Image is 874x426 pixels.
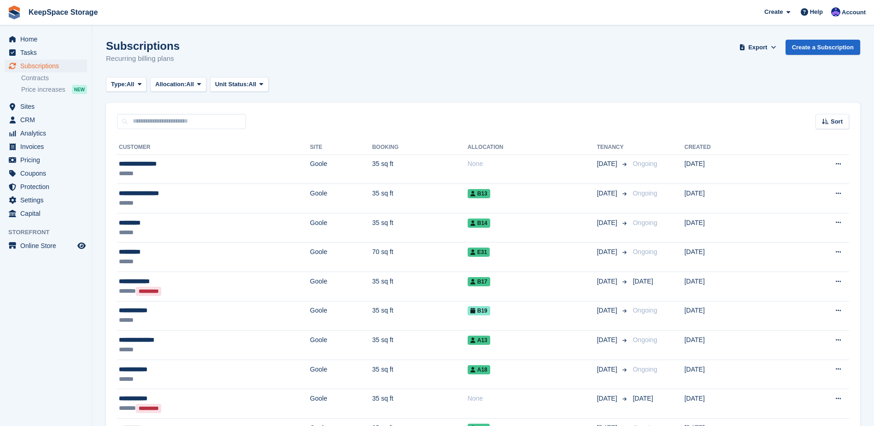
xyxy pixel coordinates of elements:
a: Preview store [76,240,87,251]
td: [DATE] [684,331,779,360]
a: menu [5,59,87,72]
td: 35 sq ft [372,184,468,213]
button: Unit Status: All [210,77,269,92]
span: Allocation: [155,80,186,89]
span: [DATE] [633,395,653,402]
a: Price increases NEW [21,84,87,95]
td: 70 sq ft [372,243,468,272]
a: KeepSpace Storage [25,5,101,20]
span: Price increases [21,85,65,94]
a: menu [5,33,87,46]
button: Allocation: All [150,77,206,92]
th: Allocation [468,140,597,155]
span: B17 [468,277,490,286]
td: 35 sq ft [372,331,468,360]
a: menu [5,127,87,140]
span: Protection [20,180,76,193]
span: B14 [468,219,490,228]
a: menu [5,194,87,207]
span: [DATE] [597,189,619,198]
span: Subscriptions [20,59,76,72]
a: menu [5,167,87,180]
div: None [468,159,597,169]
span: Ongoing [633,160,657,167]
td: 35 sq ft [372,360,468,389]
td: 35 sq ft [372,272,468,302]
a: menu [5,140,87,153]
th: Created [684,140,779,155]
td: [DATE] [684,389,779,419]
span: CRM [20,113,76,126]
span: [DATE] [597,306,619,315]
td: Goole [310,272,372,302]
span: Settings [20,194,76,207]
button: Type: All [106,77,147,92]
th: Site [310,140,372,155]
span: Ongoing [633,189,657,197]
span: All [127,80,135,89]
button: Export [738,40,778,55]
span: Capital [20,207,76,220]
td: Goole [310,331,372,360]
td: [DATE] [684,272,779,302]
span: A13 [468,336,490,345]
span: B13 [468,189,490,198]
span: Type: [111,80,127,89]
span: B19 [468,306,490,315]
a: menu [5,180,87,193]
td: Goole [310,154,372,184]
span: A18 [468,365,490,374]
span: Home [20,33,76,46]
td: 35 sq ft [372,389,468,419]
span: Analytics [20,127,76,140]
span: Ongoing [633,219,657,226]
th: Customer [117,140,310,155]
span: All [186,80,194,89]
span: Invoices [20,140,76,153]
td: Goole [310,184,372,213]
span: [DATE] [597,335,619,345]
p: Recurring billing plans [106,53,180,64]
td: Goole [310,360,372,389]
span: Account [842,8,866,17]
a: menu [5,154,87,166]
td: Goole [310,301,372,331]
a: menu [5,207,87,220]
div: NEW [72,85,87,94]
a: Contracts [21,74,87,83]
th: Tenancy [597,140,629,155]
span: E31 [468,248,490,257]
td: [DATE] [684,213,779,243]
span: Tasks [20,46,76,59]
span: Ongoing [633,248,657,255]
span: Ongoing [633,307,657,314]
span: Unit Status: [215,80,249,89]
th: Booking [372,140,468,155]
img: stora-icon-8386f47178a22dfd0bd8f6a31ec36ba5ce8667c1dd55bd0f319d3a0aa187defe.svg [7,6,21,19]
span: Storefront [8,228,92,237]
img: Chloe Clark [831,7,840,17]
td: [DATE] [684,154,779,184]
span: [DATE] [597,394,619,403]
span: [DATE] [597,218,619,228]
span: [DATE] [597,365,619,374]
td: 35 sq ft [372,301,468,331]
span: Ongoing [633,366,657,373]
span: [DATE] [633,278,653,285]
span: Create [764,7,783,17]
span: [DATE] [597,277,619,286]
a: menu [5,239,87,252]
td: Goole [310,243,372,272]
span: Export [748,43,767,52]
span: Pricing [20,154,76,166]
a: menu [5,100,87,113]
span: [DATE] [597,159,619,169]
div: None [468,394,597,403]
a: menu [5,113,87,126]
span: All [249,80,257,89]
span: Online Store [20,239,76,252]
a: Create a Subscription [786,40,860,55]
span: [DATE] [597,247,619,257]
td: Goole [310,389,372,419]
td: Goole [310,213,372,243]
